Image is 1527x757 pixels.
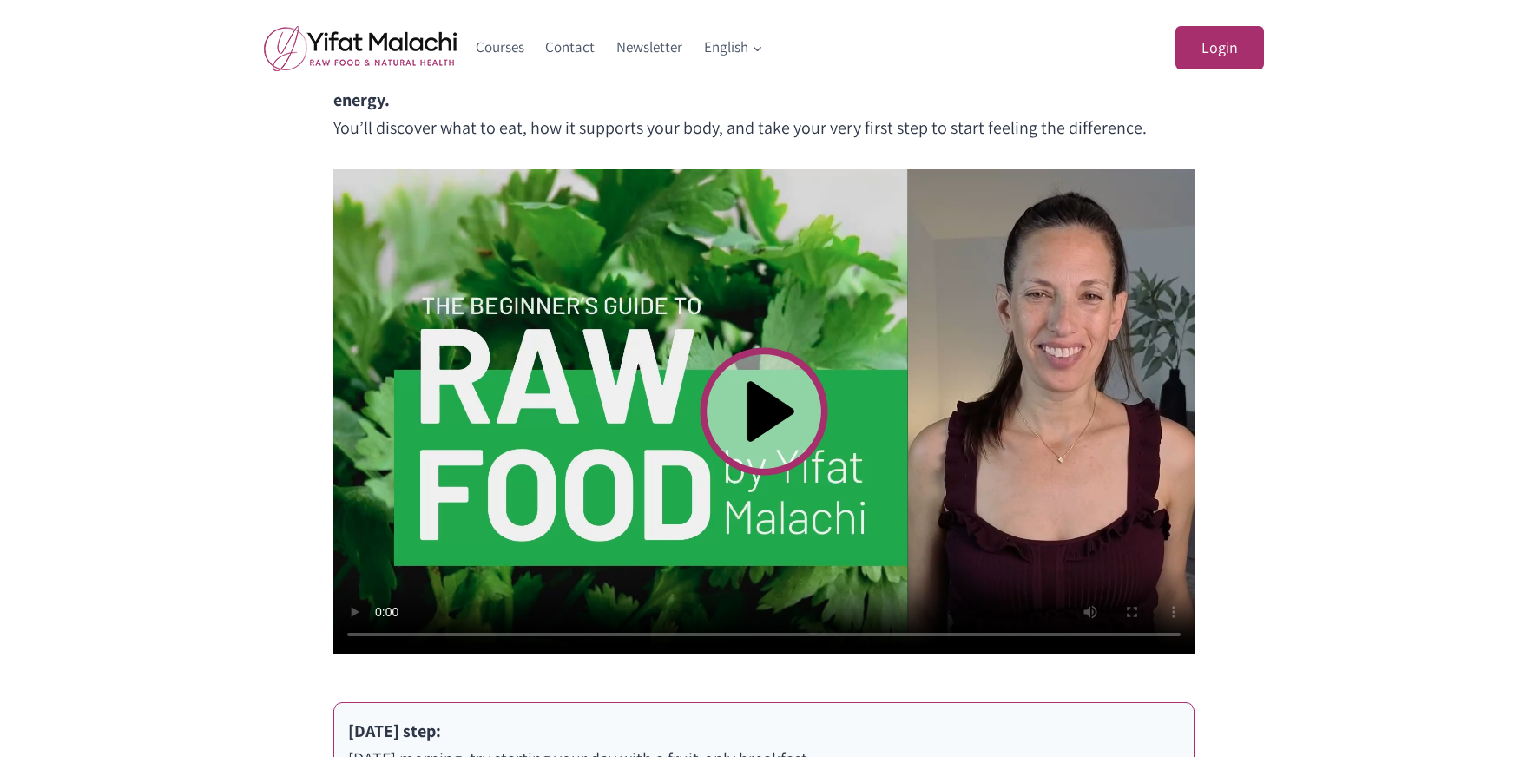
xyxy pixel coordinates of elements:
a: Newsletter [606,27,694,69]
a: Courses [465,27,536,69]
strong: [DATE] step: [348,720,441,742]
a: Contact [535,27,606,69]
nav: Primary Navigation [465,27,774,69]
strong: In [DATE] video, you’ll learn what raw food really is – and why it has such a powerful effect on ... [333,61,1152,111]
a: Login [1175,26,1264,70]
img: yifat_logo41_en.png [264,25,457,71]
p: You’ll discover what to eat, how it supports your body, and take your very first step to start fe... [333,58,1195,142]
button: Child menu of English [693,27,773,69]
